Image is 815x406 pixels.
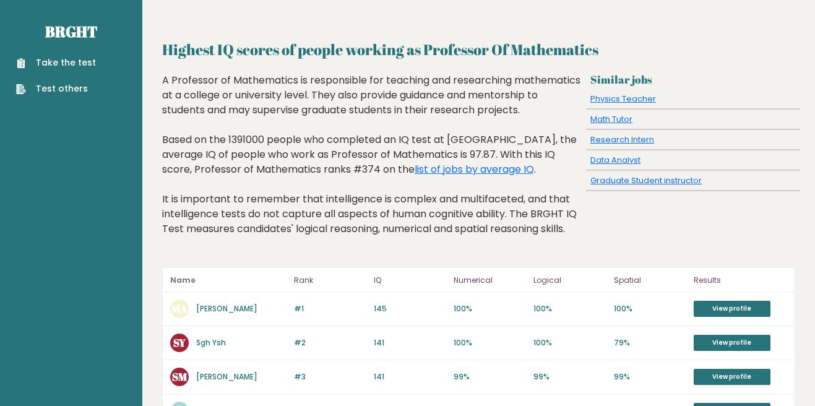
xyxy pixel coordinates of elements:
a: [PERSON_NAME] [196,371,257,382]
a: Data Analyst [590,154,640,166]
a: View profile [694,301,770,317]
p: 100% [454,337,526,348]
p: 141 [374,371,446,382]
p: 145 [374,303,446,314]
p: #3 [294,371,366,382]
p: 99% [614,371,686,382]
a: Math Tutor [590,113,632,125]
p: IQ [374,273,446,288]
p: 100% [454,303,526,314]
a: View profile [694,335,770,351]
b: Name [170,275,196,285]
h3: Similar jobs [590,73,795,86]
a: Graduate Student instructor [590,175,702,186]
p: 79% [614,337,686,348]
a: [PERSON_NAME] [196,303,257,314]
text: SM [172,369,188,384]
p: Rank [294,273,366,288]
a: Physics Teacher [590,93,656,105]
p: Numerical [454,273,526,288]
p: 100% [614,303,686,314]
h2: Highest IQ scores of people working as Professor Of Mathematics [162,38,795,61]
text: SY [173,335,186,350]
a: View profile [694,369,770,385]
p: 99% [454,371,526,382]
a: Research Intern [590,134,654,145]
p: Spatial [614,273,686,288]
p: 141 [374,337,446,348]
p: 99% [533,371,606,382]
p: Logical [533,273,606,288]
a: Sgh Ysh [196,337,226,348]
div: A Professor of Mathematics is responsible for teaching and researching mathematics at a college o... [162,73,581,255]
a: Take the test [16,56,96,69]
a: Test others [16,82,96,95]
p: #1 [294,303,366,314]
p: #2 [294,337,366,348]
p: Results [694,273,787,288]
p: 100% [533,303,606,314]
a: Brght [45,22,97,41]
p: 100% [533,337,606,348]
a: list of jobs by average IQ [415,162,534,176]
text: MA [171,301,188,316]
